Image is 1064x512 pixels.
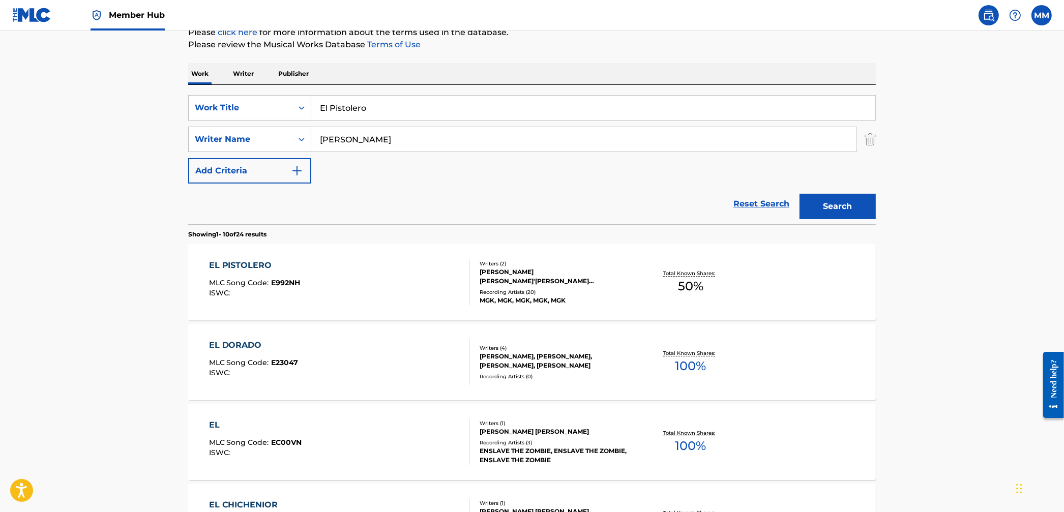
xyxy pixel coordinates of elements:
div: EL CHICHENIOR [209,499,306,511]
div: EL DORADO [209,339,299,351]
div: Drag [1016,473,1022,504]
div: Writers ( 4 ) [480,344,633,352]
p: Total Known Shares: [663,269,718,277]
span: MLC Song Code : [209,358,272,367]
span: MLC Song Code : [209,278,272,287]
iframe: Resource Center [1036,344,1064,426]
p: Total Known Shares: [663,349,718,357]
div: Work Title [195,102,286,114]
span: E23047 [272,358,299,367]
p: Writer [230,63,257,84]
a: EL PISTOLEROMLC Song Code:E992NHISWC:Writers (2)[PERSON_NAME] [PERSON_NAME]'[PERSON_NAME] [PERSON... [188,244,876,320]
img: Top Rightsholder [91,9,103,21]
p: Publisher [275,63,312,84]
img: help [1009,9,1021,21]
span: 100 % [675,357,706,375]
span: 50 % [678,277,703,295]
div: ENSLAVE THE ZOMBIE, ENSLAVE THE ZOMBIE, ENSLAVE THE ZOMBIE [480,446,633,465]
button: Search [800,194,876,219]
div: Writers ( 1 ) [480,499,633,507]
div: Help [1005,5,1025,25]
button: Add Criteria [188,158,311,184]
div: Recording Artists ( 20 ) [480,288,633,296]
div: MGK, MGK, MGK, MGK, MGK [480,296,633,305]
form: Search Form [188,95,876,224]
span: MLC Song Code : [209,438,272,447]
img: 9d2ae6d4665cec9f34b9.svg [291,165,303,177]
span: 100 % [675,437,706,455]
span: E992NH [272,278,301,287]
div: [PERSON_NAME] [PERSON_NAME] [480,427,633,436]
div: [PERSON_NAME] [PERSON_NAME]'[PERSON_NAME] [PERSON_NAME] [480,267,633,286]
span: ISWC : [209,448,233,457]
div: Writers ( 2 ) [480,260,633,267]
span: ISWC : [209,368,233,377]
a: EL DORADOMLC Song Code:E23047ISWC:Writers (4)[PERSON_NAME], [PERSON_NAME], [PERSON_NAME], [PERSON... [188,324,876,400]
span: Member Hub [109,9,165,21]
div: User Menu [1031,5,1052,25]
p: Work [188,63,212,84]
a: Terms of Use [365,40,421,49]
a: click here [218,27,257,37]
a: Public Search [979,5,999,25]
p: Please for more information about the terms used in the database. [188,26,876,39]
div: Writers ( 1 ) [480,419,633,427]
img: search [983,9,995,21]
a: ELMLC Song Code:EC00VNISWC:Writers (1)[PERSON_NAME] [PERSON_NAME]Recording Artists (3)ENSLAVE THE... [188,404,876,480]
p: Total Known Shares: [663,429,718,437]
img: Delete Criterion [865,127,876,152]
iframe: Chat Widget [1013,463,1064,512]
div: EL [209,419,302,431]
div: [PERSON_NAME], [PERSON_NAME], [PERSON_NAME], [PERSON_NAME] [480,352,633,370]
p: Showing 1 - 10 of 24 results [188,230,267,239]
p: Please review the Musical Works Database [188,39,876,51]
span: ISWC : [209,288,233,297]
a: Reset Search [728,193,794,215]
span: EC00VN [272,438,302,447]
div: Writer Name [195,133,286,145]
div: EL PISTOLERO [209,259,301,272]
div: Recording Artists ( 0 ) [480,373,633,380]
div: Recording Artists ( 3 ) [480,439,633,446]
img: MLC Logo [12,8,51,22]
